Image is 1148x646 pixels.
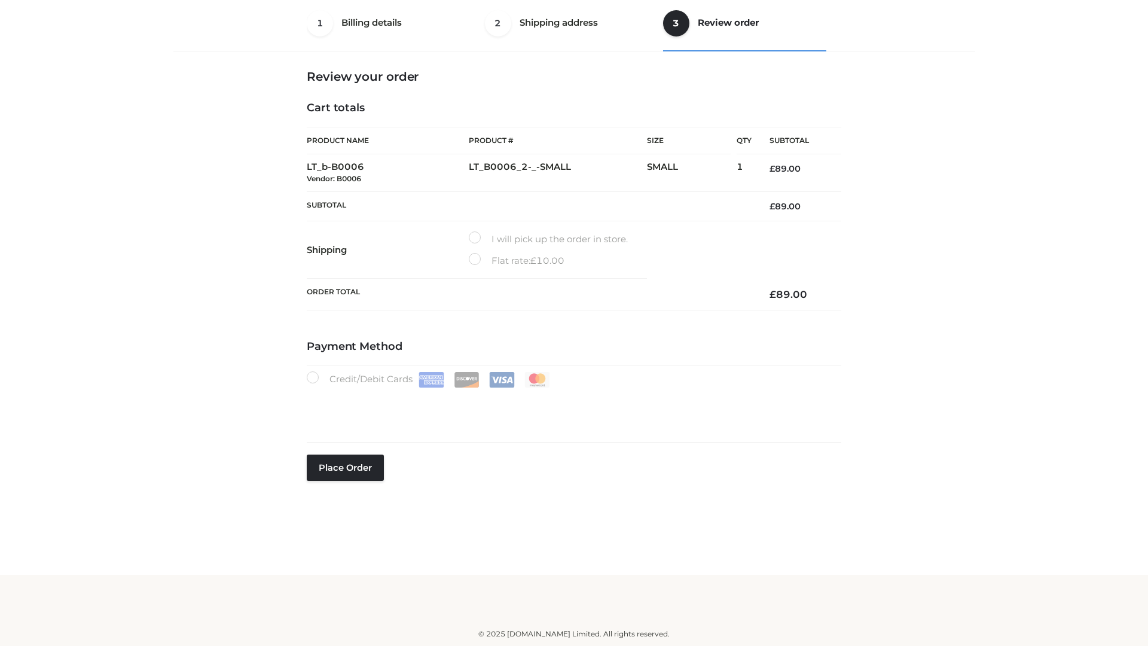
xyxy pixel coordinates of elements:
bdi: 89.00 [770,288,807,300]
div: © 2025 [DOMAIN_NAME] Limited. All rights reserved. [178,628,970,640]
th: Subtotal [752,127,841,154]
th: Subtotal [307,191,752,221]
span: £ [770,288,776,300]
bdi: 89.00 [770,163,801,174]
button: Place order [307,455,384,481]
td: LT_b-B0006 [307,154,469,192]
td: LT_B0006_2-_-SMALL [469,154,647,192]
th: Product Name [307,127,469,154]
label: Flat rate: [469,253,564,269]
td: SMALL [647,154,737,192]
small: Vendor: B0006 [307,174,361,183]
bdi: 10.00 [530,255,564,266]
img: Visa [489,372,515,388]
img: Discover [454,372,480,388]
th: Order Total [307,279,752,310]
th: Size [647,127,731,154]
td: 1 [737,154,752,192]
iframe: Secure payment input frame [304,385,839,429]
th: Qty [737,127,752,154]
th: Product # [469,127,647,154]
span: £ [530,255,536,266]
img: Amex [419,372,444,388]
img: Mastercard [524,372,550,388]
span: £ [770,201,775,212]
h4: Payment Method [307,340,841,354]
h3: Review your order [307,69,841,84]
span: £ [770,163,775,174]
label: Credit/Debit Cards [307,371,551,388]
label: I will pick up the order in store. [469,231,628,247]
h4: Cart totals [307,102,841,115]
bdi: 89.00 [770,201,801,212]
th: Shipping [307,221,469,279]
